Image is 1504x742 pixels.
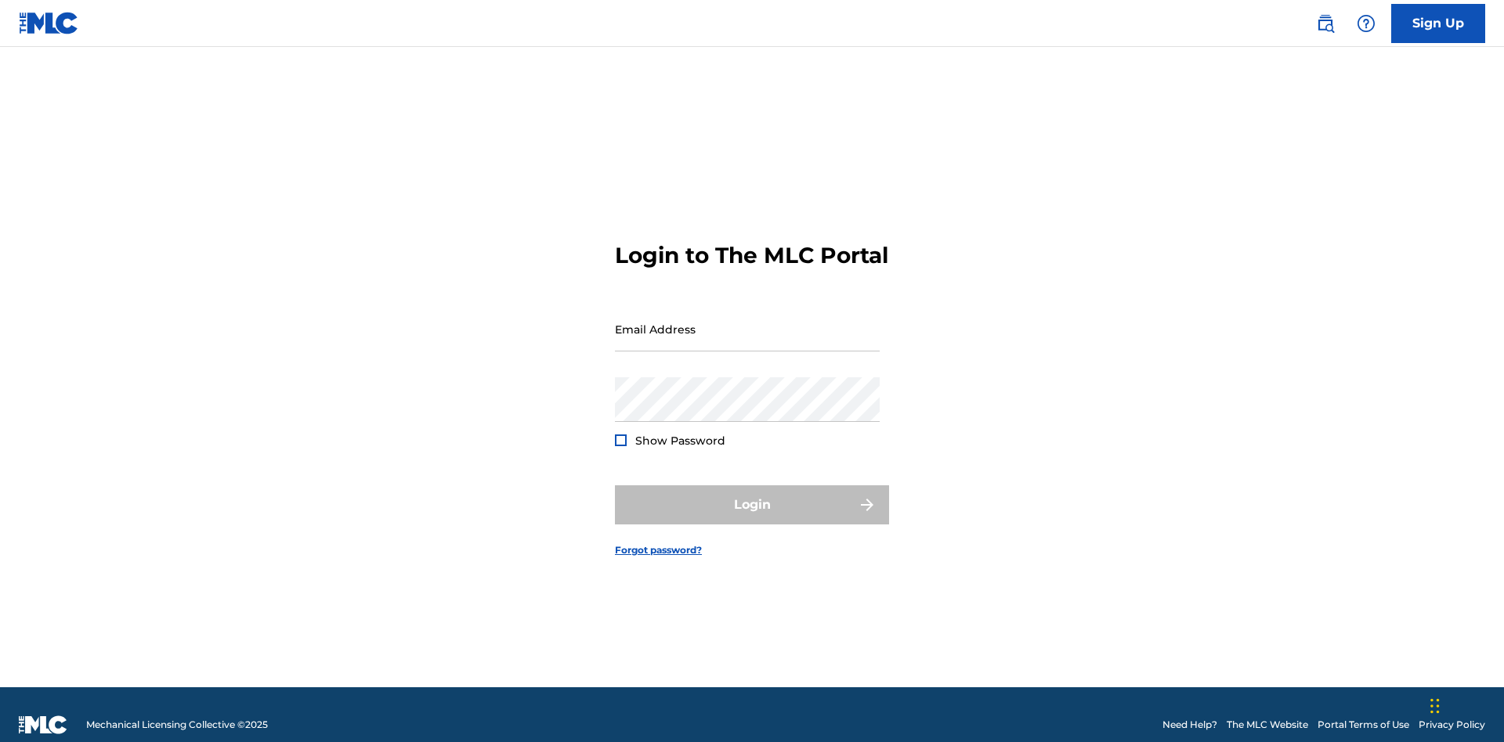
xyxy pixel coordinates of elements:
[1419,718,1485,732] a: Privacy Policy
[615,543,702,557] a: Forgot password?
[1316,14,1335,33] img: search
[19,715,67,734] img: logo
[1350,8,1382,39] div: Help
[19,12,79,34] img: MLC Logo
[1430,683,1440,729] div: Drag
[635,434,725,448] span: Show Password
[1318,718,1409,732] a: Portal Terms of Use
[1227,718,1308,732] a: The MLC Website
[86,718,268,732] span: Mechanical Licensing Collective © 2025
[1391,4,1485,43] a: Sign Up
[1357,14,1376,33] img: help
[1310,8,1341,39] a: Public Search
[1162,718,1217,732] a: Need Help?
[1426,667,1504,742] iframe: Chat Widget
[615,242,888,269] h3: Login to The MLC Portal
